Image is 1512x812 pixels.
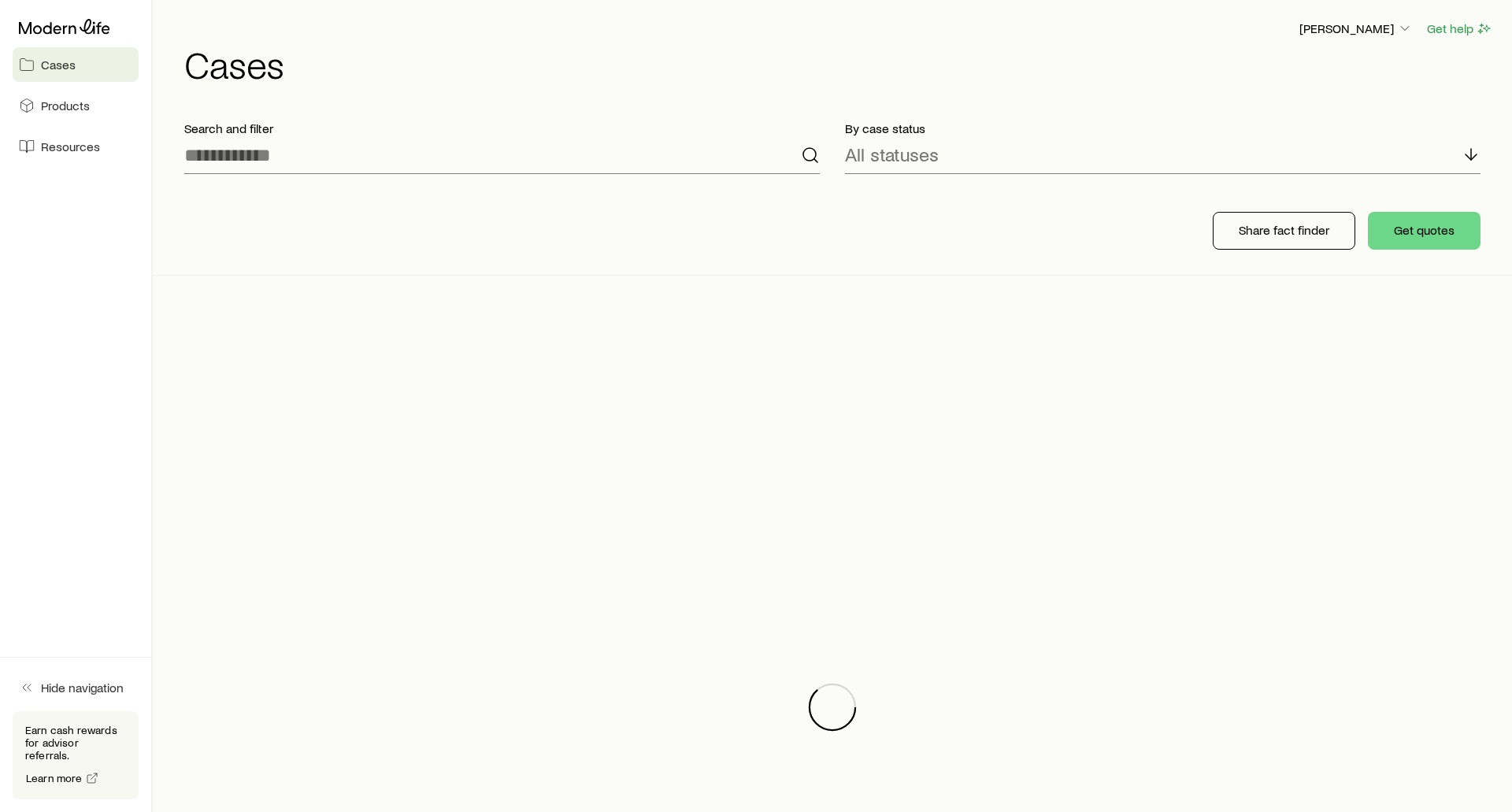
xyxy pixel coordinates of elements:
span: Learn more [26,773,83,784]
p: All statuses [845,143,939,165]
span: Cases [41,57,76,72]
span: Products [41,98,90,113]
button: Get help [1426,20,1493,38]
button: Get quotes [1368,212,1480,250]
p: By case status [845,121,1480,136]
p: [PERSON_NAME] [1299,20,1413,36]
span: Hide navigation [41,680,124,695]
p: Earn cash rewards for advisor referrals. [25,724,126,762]
p: Search and filter [184,121,820,136]
a: Cases [13,47,139,82]
h1: Cases [184,45,1493,83]
button: [PERSON_NAME] [1299,20,1414,39]
a: Products [13,88,139,123]
div: Earn cash rewards for advisor referrals.Learn more [13,711,139,799]
p: Share fact finder [1239,222,1329,238]
button: Share fact finder [1213,212,1355,250]
span: Resources [41,139,100,154]
button: Hide navigation [13,670,139,705]
a: Resources [13,129,139,164]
